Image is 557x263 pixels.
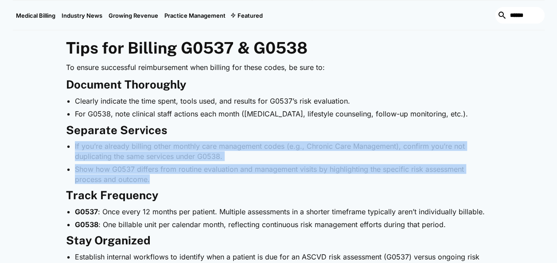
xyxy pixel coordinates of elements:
li: : One billable unit per calendar month, reflecting continuous risk management efforts during that... [75,220,491,229]
li: Clearly indicate the time spent, tools used, and results for G0537’s risk evaluation. [75,96,491,106]
strong: Separate Services [66,124,167,137]
strong: Document Thoroughly [66,78,186,91]
a: Medical Billing [13,0,58,30]
li: Show how G0537 differs from routine evaluation and management visits by highlighting the specific... [75,164,491,184]
div: Featured [229,0,266,30]
li: : Once every 12 months per patient. Multiple assessments in a shorter timeframe typically aren’t ... [75,207,491,217]
strong: Track Frequency [66,189,158,202]
p: To ensure successful reimbursement when billing for these codes, be sure to: [66,62,491,73]
strong: Tips for Billing G0537 & G0538 [66,39,308,57]
a: Growing Revenue [105,0,161,30]
div: Featured [238,12,263,19]
strong: G0537 [75,207,98,216]
a: Industry News [58,0,105,30]
strong: Stay Organized [66,234,151,247]
a: Practice Management [161,0,229,30]
li: If you’re already billing other monthly care management codes (e.g., Chronic Care Management), co... [75,141,491,161]
strong: G0538 [75,220,98,229]
li: For G0538, note clinical staff actions each month ([MEDICAL_DATA], lifestyle counseling, follow-u... [75,109,491,119]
